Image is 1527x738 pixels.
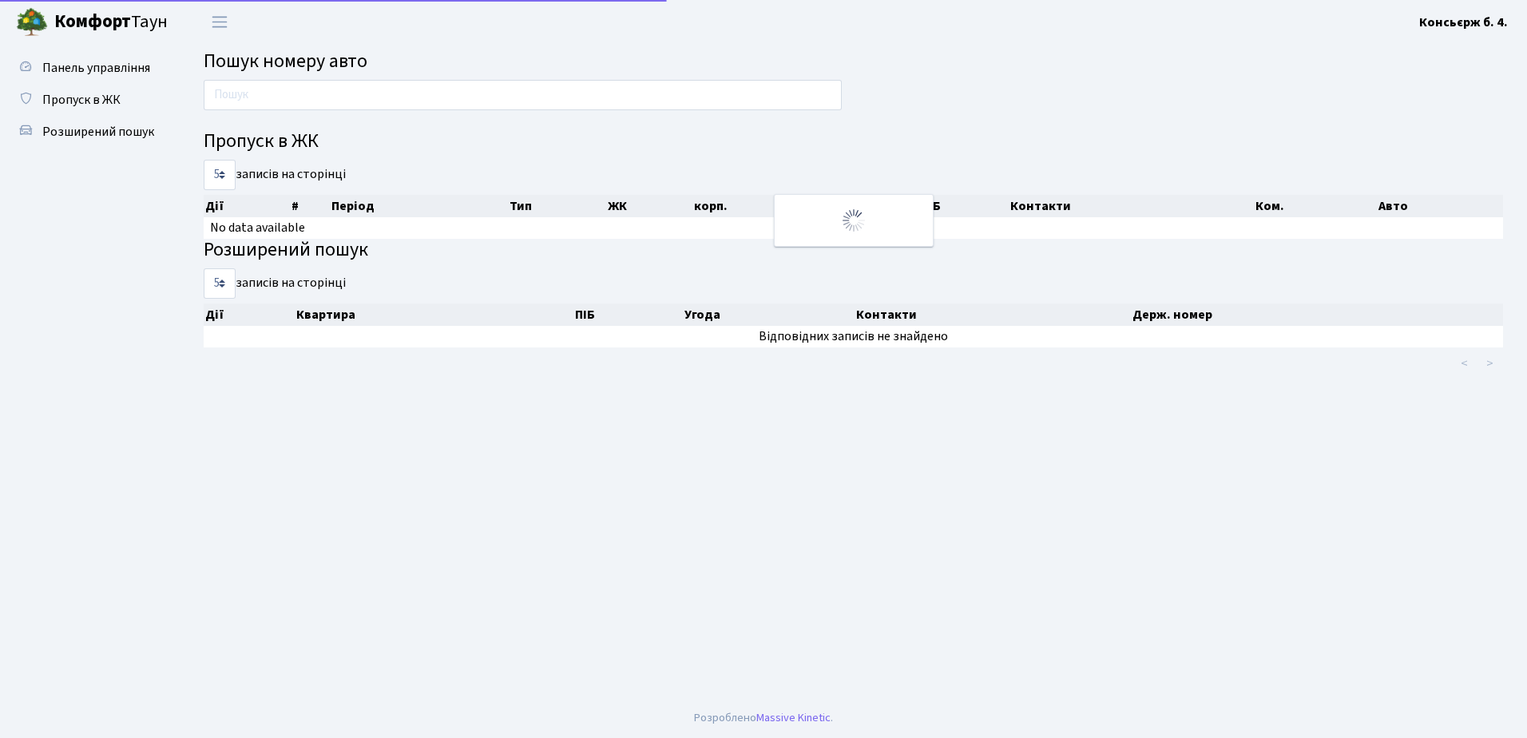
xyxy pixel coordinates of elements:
[683,304,855,326] th: Угода
[204,326,1503,347] td: Відповідних записів не знайдено
[204,130,1503,153] h4: Пропуск в ЖК
[692,195,834,217] th: корп.
[1254,195,1377,217] th: Ком.
[8,84,168,116] a: Пропуск в ЖК
[573,304,683,326] th: ПІБ
[606,195,692,217] th: ЖК
[841,208,867,233] img: Обробка...
[42,59,150,77] span: Панель управління
[8,52,168,84] a: Панель управління
[1419,13,1508,32] a: Консьєрж б. 4.
[330,195,508,217] th: Період
[1009,195,1255,217] th: Контакти
[204,304,295,326] th: Дії
[204,239,1503,262] h4: Розширений пошук
[204,47,367,75] span: Пошук номеру авто
[694,709,833,727] div: Розроблено .
[295,304,573,326] th: Квартира
[204,160,236,190] select: записів на сторінці
[8,116,168,148] a: Розширений пошук
[290,195,330,217] th: #
[204,268,236,299] select: записів на сторінці
[919,195,1009,217] th: ПІБ
[508,195,606,217] th: Тип
[16,6,48,38] img: logo.png
[54,9,168,36] span: Таун
[204,80,842,110] input: Пошук
[756,709,831,726] a: Massive Kinetic
[204,160,346,190] label: записів на сторінці
[204,268,346,299] label: записів на сторінці
[204,217,1503,239] td: No data available
[54,9,131,34] b: Комфорт
[1419,14,1508,31] b: Консьєрж б. 4.
[42,91,121,109] span: Пропуск в ЖК
[42,123,154,141] span: Розширений пошук
[855,304,1130,326] th: Контакти
[200,9,240,35] button: Переключити навігацію
[204,195,290,217] th: Дії
[1377,195,1503,217] th: Авто
[1131,304,1503,326] th: Держ. номер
